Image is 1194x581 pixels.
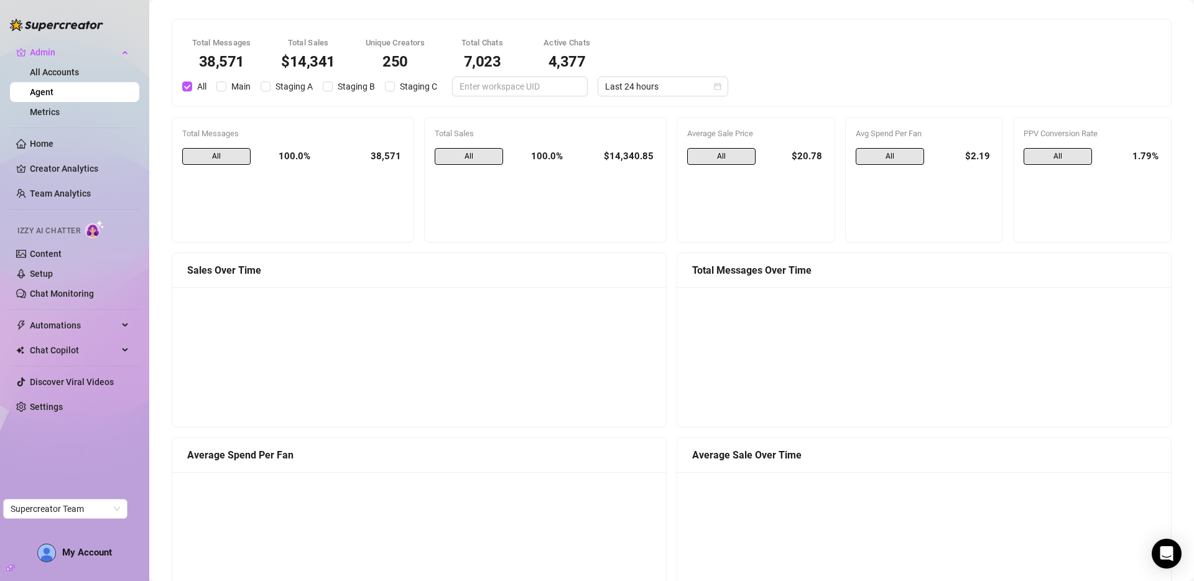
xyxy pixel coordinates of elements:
div: Avg Spend Per Fan [856,128,993,140]
a: Settings [30,402,63,412]
img: logo-BBDzfeDw.svg [10,19,103,31]
span: Chat Copilot [30,340,118,360]
a: Creator Analytics [30,159,129,179]
input: Enter workspace UID [460,80,570,93]
div: Total Sales [281,37,336,49]
span: My Account [62,547,112,558]
div: Sales Over Time [187,263,651,278]
div: Open Intercom Messenger [1152,539,1182,569]
span: Izzy AI Chatter [17,225,80,237]
span: All [1024,148,1092,165]
span: crown [16,47,26,57]
div: Total Messages [182,128,404,140]
span: Automations [30,315,118,335]
div: 7,023 [455,54,510,69]
div: 1.79% [1102,148,1161,165]
span: Staging B [333,80,380,93]
div: PPV Conversion Rate [1024,128,1161,140]
a: Team Analytics [30,188,91,198]
span: All [192,80,211,93]
span: All [182,148,251,165]
div: Active Chats [540,37,595,49]
span: Supercreator Team [11,500,120,518]
div: Total Messages Over Time [692,263,1156,278]
span: All [435,148,503,165]
span: Staging A [271,80,318,93]
div: Average Spend Per Fan [187,447,651,463]
span: Last 24 hours [605,77,721,96]
div: $2.19 [934,148,993,165]
a: Metrics [30,107,60,117]
a: Setup [30,269,53,279]
span: Staging C [395,80,442,93]
div: $14,340.85 [573,148,656,165]
div: 100.0% [261,148,310,165]
span: Admin [30,42,118,62]
div: 100.0% [513,148,563,165]
div: $20.78 [766,148,825,165]
div: Total Chats [455,37,510,49]
span: thunderbolt [16,320,26,330]
div: Average Sale Over Time [692,447,1156,463]
div: Total Messages [192,37,251,49]
div: Total Sales [435,128,656,140]
span: All [687,148,756,165]
a: Discover Viral Videos [30,377,114,387]
a: All Accounts [30,67,79,77]
div: 4,377 [540,54,595,69]
span: calendar [714,83,721,90]
a: Agent [30,87,53,97]
img: AD_cMMTxCeTpmN1d5MnKJ1j-_uXZCpTKapSSqNGg4PyXtR_tCW7gZXTNmFz2tpVv9LSyNV7ff1CaS4f4q0HLYKULQOwoM5GQR... [38,544,55,562]
a: Home [30,139,53,149]
div: $14,341 [281,54,336,69]
span: build [6,564,15,572]
div: Unique Creators [366,37,425,49]
img: Chat Copilot [16,346,24,355]
a: Chat Monitoring [30,289,94,299]
div: 250 [366,54,425,69]
img: AI Chatter [85,220,104,238]
div: 38,571 [192,54,251,69]
span: Main [226,80,256,93]
div: 38,571 [320,148,404,165]
a: Content [30,249,62,259]
span: All [856,148,924,165]
div: Average Sale Price [687,128,825,140]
